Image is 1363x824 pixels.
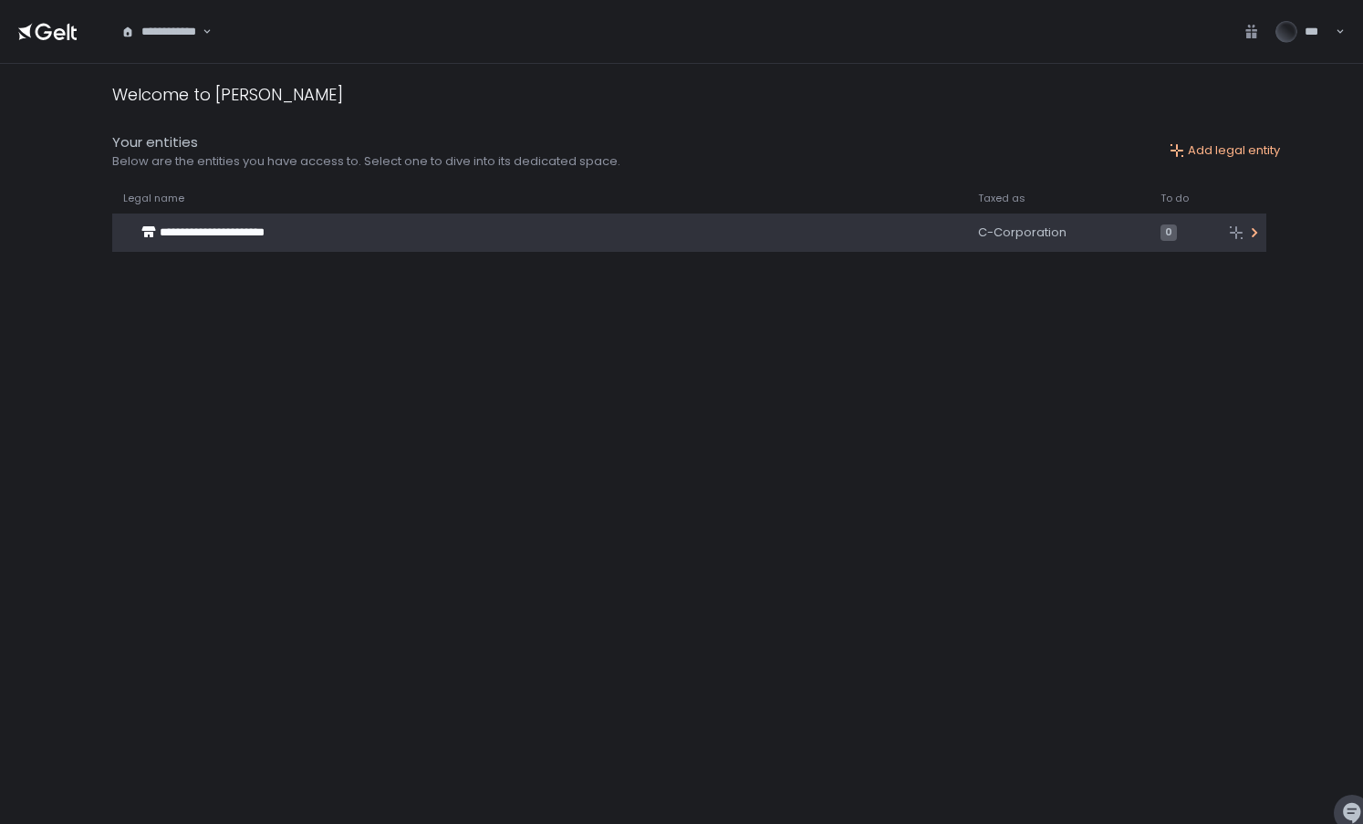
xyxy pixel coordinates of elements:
div: Below are the entities you have access to. Select one to dive into its dedicated space. [112,153,620,170]
span: Legal name [123,192,184,205]
div: Search for option [109,13,212,51]
button: Add legal entity [1170,142,1280,159]
span: To do [1160,192,1189,205]
div: C-Corporation [978,224,1139,241]
div: Your entities [112,132,620,153]
span: Taxed as [978,192,1025,205]
div: Welcome to [PERSON_NAME] [112,82,343,107]
input: Search for option [200,23,201,41]
span: 0 [1160,224,1177,241]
